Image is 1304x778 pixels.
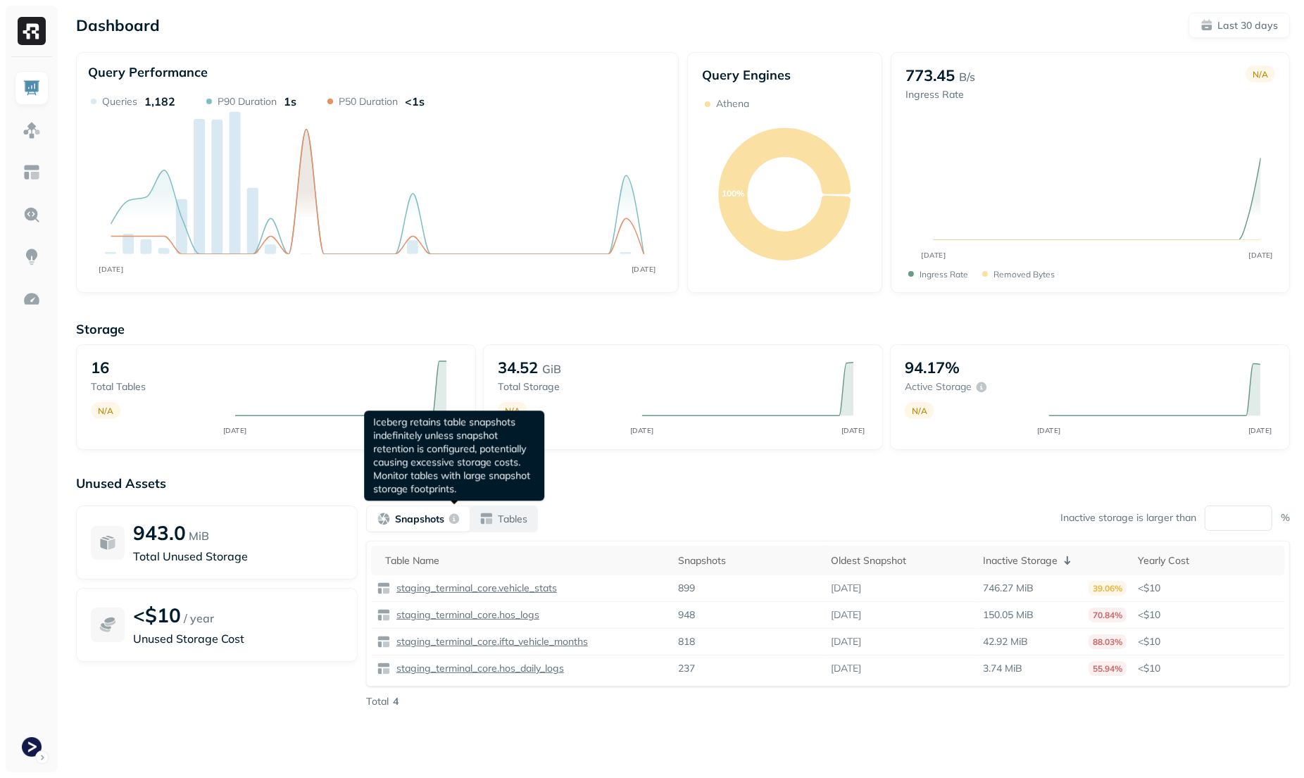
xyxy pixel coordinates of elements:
[1138,554,1279,567] div: Yearly Cost
[1138,662,1279,675] p: <$10
[983,662,1022,675] p: 3.74 MiB
[678,554,820,567] div: Snapshots
[1138,635,1279,648] p: <$10
[23,248,41,266] img: Insights
[189,527,209,544] p: MiB
[22,737,42,757] img: Terminal Staging
[395,513,444,526] p: Snapshots
[184,610,214,627] p: / year
[133,520,186,545] p: 943.0
[841,426,865,434] tspan: [DATE]
[1138,582,1279,595] p: <$10
[377,662,391,676] img: table
[284,94,296,108] p: 1s
[1037,426,1061,434] tspan: [DATE]
[678,608,695,622] p: 948
[23,121,41,139] img: Assets
[993,269,1055,280] p: Removed bytes
[983,635,1028,648] p: 42.92 MiB
[1089,634,1127,649] p: 88.03%
[905,380,972,394] p: Active storage
[1249,251,1274,259] tspan: [DATE]
[393,695,399,708] p: 4
[920,269,968,280] p: Ingress Rate
[632,265,656,273] tspan: [DATE]
[394,662,564,675] p: staging_terminal_core.hos_daily_logs
[23,290,41,308] img: Optimization
[831,608,861,622] p: [DATE]
[1189,13,1290,38] button: Last 30 days
[831,582,861,595] p: [DATE]
[394,608,539,622] p: staging_terminal_core.hos_logs
[1217,19,1278,32] p: Last 30 days
[223,426,247,434] tspan: [DATE]
[366,695,389,708] p: Total
[498,380,627,394] p: Total storage
[702,67,867,83] p: Query Engines
[1060,511,1196,525] p: Inactive storage is larger than
[498,358,538,377] p: 34.52
[983,554,1058,567] p: Inactive Storage
[1248,426,1272,434] tspan: [DATE]
[1089,608,1127,622] p: 70.84%
[905,65,955,85] p: 773.45
[983,582,1034,595] p: 746.27 MiB
[630,426,654,434] tspan: [DATE]
[364,410,544,501] div: Iceberg retains table snapshots indefinitely unless snapshot retention is configured, potentially...
[831,662,861,675] p: [DATE]
[678,662,695,675] p: 237
[905,88,975,101] p: Ingress Rate
[905,358,960,377] p: 94.17%
[1138,608,1279,622] p: <$10
[391,635,588,648] a: staging_terminal_core.ifta_vehicle_months
[218,95,277,108] p: P90 Duration
[98,406,113,416] p: N/A
[1089,581,1127,596] p: 39.06%
[91,380,220,394] p: Total tables
[831,635,861,648] p: [DATE]
[1281,511,1290,525] p: %
[542,360,561,377] p: GiB
[23,206,41,224] img: Query Explorer
[922,251,946,259] tspan: [DATE]
[377,608,391,622] img: table
[133,603,181,627] p: <$10
[391,582,557,595] a: staging_terminal_core.vehicle_stats
[339,95,398,108] p: P50 Duration
[391,662,564,675] a: staging_terminal_core.hos_daily_logs
[912,406,927,416] p: N/A
[678,582,695,595] p: 899
[99,265,123,273] tspan: [DATE]
[144,94,175,108] p: 1,182
[102,95,137,108] p: Queries
[831,554,972,567] div: Oldest Snapshot
[23,79,41,97] img: Dashboard
[385,554,667,567] div: Table Name
[678,635,695,648] p: 818
[391,608,539,622] a: staging_terminal_core.hos_logs
[394,582,557,595] p: staging_terminal_core.vehicle_stats
[377,582,391,596] img: table
[76,15,160,35] p: Dashboard
[76,321,1290,337] p: Storage
[959,68,975,85] p: B/s
[88,64,208,80] p: Query Performance
[18,17,46,45] img: Ryft
[498,513,527,526] p: Tables
[394,635,588,648] p: staging_terminal_core.ifta_vehicle_months
[405,94,425,108] p: <1s
[91,358,109,377] p: 16
[76,475,1290,491] p: Unused Assets
[133,548,343,565] p: Total Unused Storage
[1253,69,1268,80] p: N/A
[1089,661,1127,676] p: 55.94%
[716,97,749,111] p: Athena
[133,630,343,647] p: Unused Storage Cost
[505,406,520,416] p: N/A
[983,608,1034,622] p: 150.05 MiB
[722,188,744,199] text: 100%
[23,163,41,182] img: Asset Explorer
[377,635,391,649] img: table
